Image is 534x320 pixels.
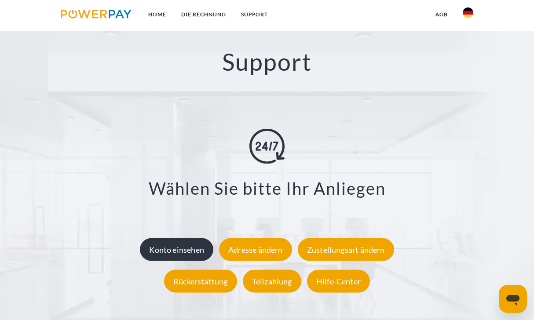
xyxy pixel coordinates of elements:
a: Konto einsehen [138,244,216,254]
a: agb [428,7,455,22]
a: Zustellungsart ändern [296,244,396,254]
div: Rückerstattung [164,269,237,292]
img: logo-powerpay.svg [61,10,132,18]
a: Teilzahlung [241,276,304,286]
img: de [463,7,473,18]
h2: Support [27,47,508,76]
div: Hilfe-Center [307,269,370,292]
img: online-shopping.svg [249,128,285,164]
a: Rückerstattung [162,276,239,286]
a: Adresse ändern [217,244,294,254]
a: DIE RECHNUNG [174,7,234,22]
a: SUPPORT [234,7,275,22]
div: Konto einsehen [140,238,213,261]
a: Home [141,7,174,22]
div: Zustellungsart ändern [298,238,394,261]
iframe: Schaltfläche zum Öffnen des Messaging-Fensters [499,285,527,313]
h3: Wählen Sie bitte Ihr Anliegen [38,178,497,199]
a: Hilfe-Center [305,276,372,286]
div: Adresse ändern [219,238,292,261]
div: Teilzahlung [243,269,301,292]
